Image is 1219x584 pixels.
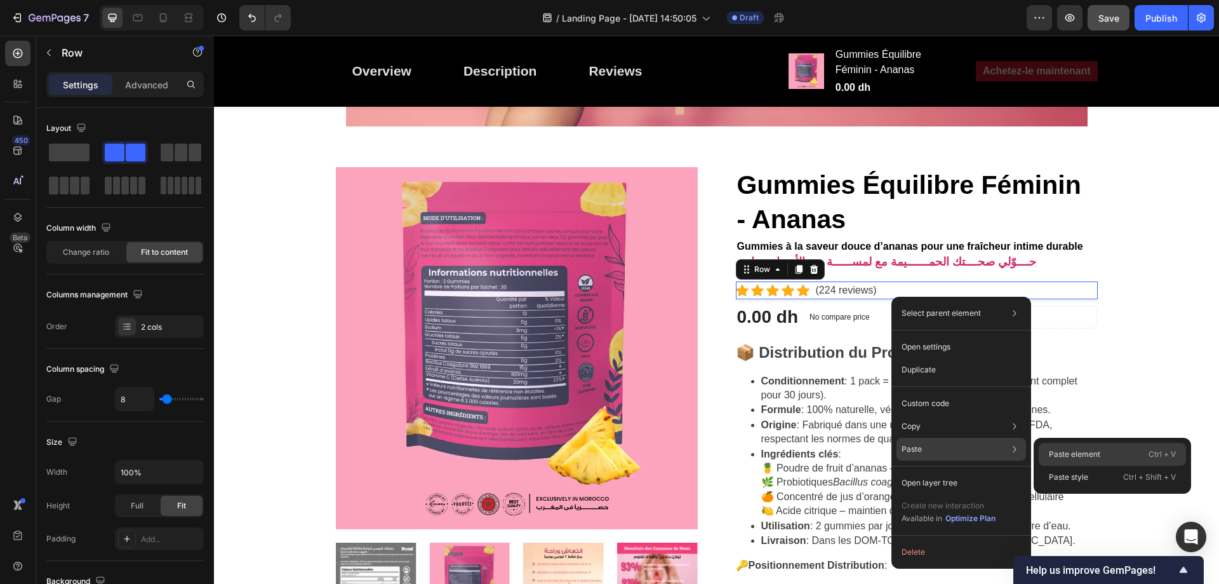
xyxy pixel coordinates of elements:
[83,10,89,25] p: 7
[562,11,696,25] span: Landing Page - [DATE] 14:50:05
[596,278,656,285] p: No compare price
[62,45,170,60] p: Row
[141,247,188,258] span: Fit to content
[126,74,137,84] img: tab_keywords_by_traffic_grey.svg
[36,20,62,31] div: v 4.0.25
[48,75,114,83] div: Domain Overview
[902,499,996,512] p: Create new interaction
[5,5,95,31] button: 7
[522,308,711,325] h2: 📦 Distribution du Produit
[63,247,109,258] span: Change ratio
[63,78,98,92] p: Settings
[547,367,884,381] p: : 100% naturelle, végane, sans gluten, sans allergènes.
[46,500,70,512] div: Height
[177,500,186,512] span: Fit
[547,369,587,379] strong: Formule
[46,393,61,405] div: Gap
[140,75,214,83] div: Keywords by Traffic
[902,308,981,319] p: Select parent element
[902,398,949,409] p: Custom code
[141,322,201,333] div: 2 cols
[896,541,1026,564] button: Delete
[131,500,143,512] span: Full
[1026,562,1191,578] button: Show survey - Help us improve GemPages!
[1049,472,1088,483] p: Paste style
[902,477,957,489] p: Open layer tree
[763,276,805,287] p: No discount
[46,120,89,137] div: Layout
[239,5,291,31] div: Undo/Redo
[10,233,30,243] div: Beta
[547,413,625,424] strong: Ingrédients clés
[33,33,140,43] div: Domain: [DOMAIN_NAME]
[538,228,559,240] div: Row
[20,33,30,43] img: website_grey.svg
[214,36,1219,584] iframe: Design area
[1026,564,1176,576] span: Help us improve GemPages!
[769,28,877,43] p: Achetez-le maintenant
[602,247,663,262] p: (224 reviews)
[20,20,30,31] img: logo_orange.svg
[1149,448,1176,461] p: Ctrl + V
[46,220,114,237] div: Column width
[46,466,67,478] div: Width
[522,524,674,535] p: 🔑 :
[116,388,154,411] input: Auto
[547,383,884,411] p: : Fabriqué dans une usine enregistrée auprès de la FDA, respectant les normes de qualité internat...
[46,321,67,332] div: Order
[547,484,884,498] p: : 2 gummies par jour après un repas, avec un verre d’eau.
[902,513,942,523] span: Available in
[547,340,631,351] strong: Conditionnement
[46,434,80,451] div: Size
[46,361,122,378] div: Column spacing
[46,533,76,545] div: Padding
[945,513,996,524] div: Optimize Plan
[141,534,201,545] div: Add...
[547,499,592,510] strong: Livraison
[769,28,877,43] div: Rich Text Editor. Editing area: main
[1145,11,1177,25] div: Publish
[619,441,703,452] em: Bacillus coagulans
[740,12,759,24] span: Draft
[116,461,203,484] input: Auto
[902,341,950,353] p: Open settings
[12,135,30,146] div: 450
[1123,471,1176,484] p: Ctrl + Shift + V
[547,485,596,496] strong: Utilisation
[1049,449,1100,460] p: Paste element
[620,43,658,61] div: 0.00 dh
[902,421,921,432] p: Copy
[522,132,884,202] h2: Gummies Équilibre Féminin - Ananas
[945,512,996,525] button: Optimize Plan
[1098,13,1119,24] span: Save
[522,267,585,296] div: 0.00 dh
[762,25,883,46] button: Achetez-le maintenant
[535,524,670,535] strong: Positionnement Distribution
[1176,522,1206,552] div: Open Intercom Messenger
[547,384,583,395] strong: Origine
[1135,5,1188,31] button: Publish
[523,203,883,234] p: Gummies à la saveur douce d’ananas pour une fraîcheur intime durable
[547,498,884,512] p: : Dans les DOM-TOM sans frais de [GEOGRAPHIC_DATA].
[34,74,44,84] img: tab_domain_overview_orange.svg
[1088,5,1129,31] button: Save
[902,444,922,455] p: Paste
[125,78,168,92] p: Advanced
[522,202,884,236] div: Rich Text Editor. Editing area: main
[902,364,936,376] p: Duplicate
[46,287,145,304] div: Columns management
[523,220,822,233] span: حــــوّلي صحــــتك الحمـــــــيمة مع لمســــــة من الأنــــانــــــاس
[547,339,884,367] p: : 1 pack = 60 gummies (approvisionnement complet pour 30 jours).
[556,11,559,25] span: /
[547,412,884,483] p: : 🍍 Poudre de fruit d’ananas – fraîcheur & parfum naturel 🌿 Probiotiques – flore intime équilibré...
